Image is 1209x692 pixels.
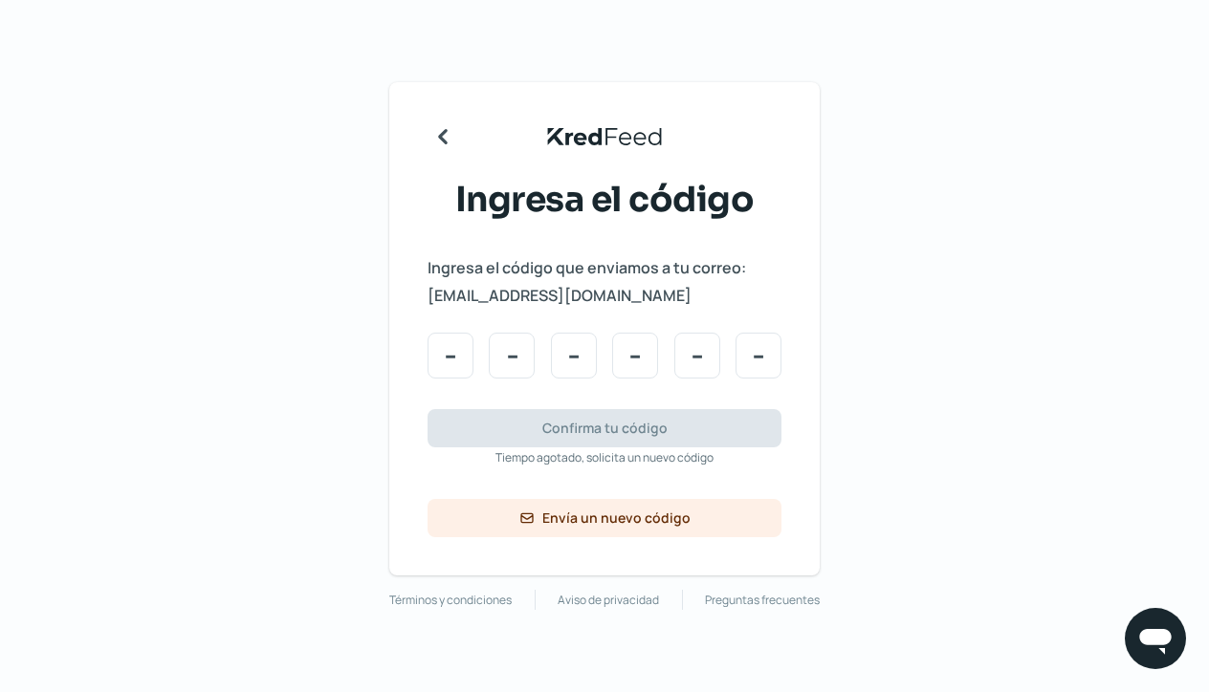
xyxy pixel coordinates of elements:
input: Code input [612,333,658,378]
span: Confirma tu código [542,422,668,435]
span: Tiempo agotado, solicita un nuevo código [495,447,714,468]
input: Code input [489,333,535,378]
span: Envía un nuevo código [542,511,691,525]
a: Términos y condiciones [389,590,512,611]
span: Ingresa el código [455,176,755,224]
input: Code input [674,333,720,378]
a: Preguntas frecuentes [705,590,820,611]
button: Envía un nuevo código [428,499,781,537]
input: Code input [736,333,781,378]
a: Aviso de privacidad [558,590,659,611]
span: Ingresa el código que enviamos a tu correo: [428,254,746,282]
svg: Regresar [428,121,458,152]
input: Code input [551,333,597,378]
button: Confirma tu código [428,409,781,447]
input: Code input [428,333,473,378]
img: chatIcon [1136,619,1175,658]
span: [EMAIL_ADDRESS][DOMAIN_NAME] [428,282,692,310]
